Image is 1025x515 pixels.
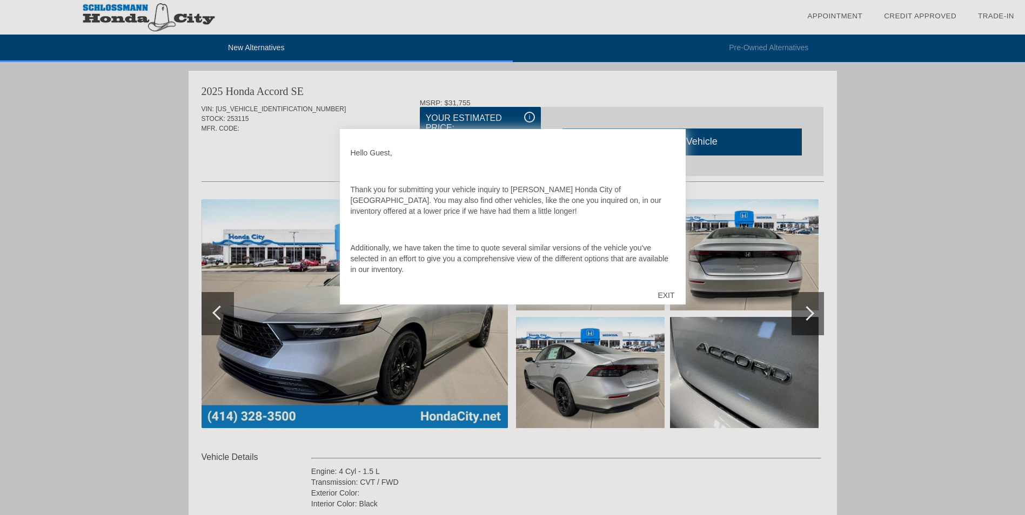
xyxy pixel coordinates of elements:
[978,12,1014,20] a: Trade-In
[351,147,675,158] p: Hello Guest,
[351,242,675,275] p: Additionally, we have taken the time to quote several similar versions of the vehicle you've sele...
[884,12,956,20] a: Credit Approved
[351,184,675,216] p: Thank you for submitting your vehicle inquiry to [PERSON_NAME] Honda City of [GEOGRAPHIC_DATA]. Y...
[807,12,862,20] a: Appointment
[647,279,685,311] div: EXIT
